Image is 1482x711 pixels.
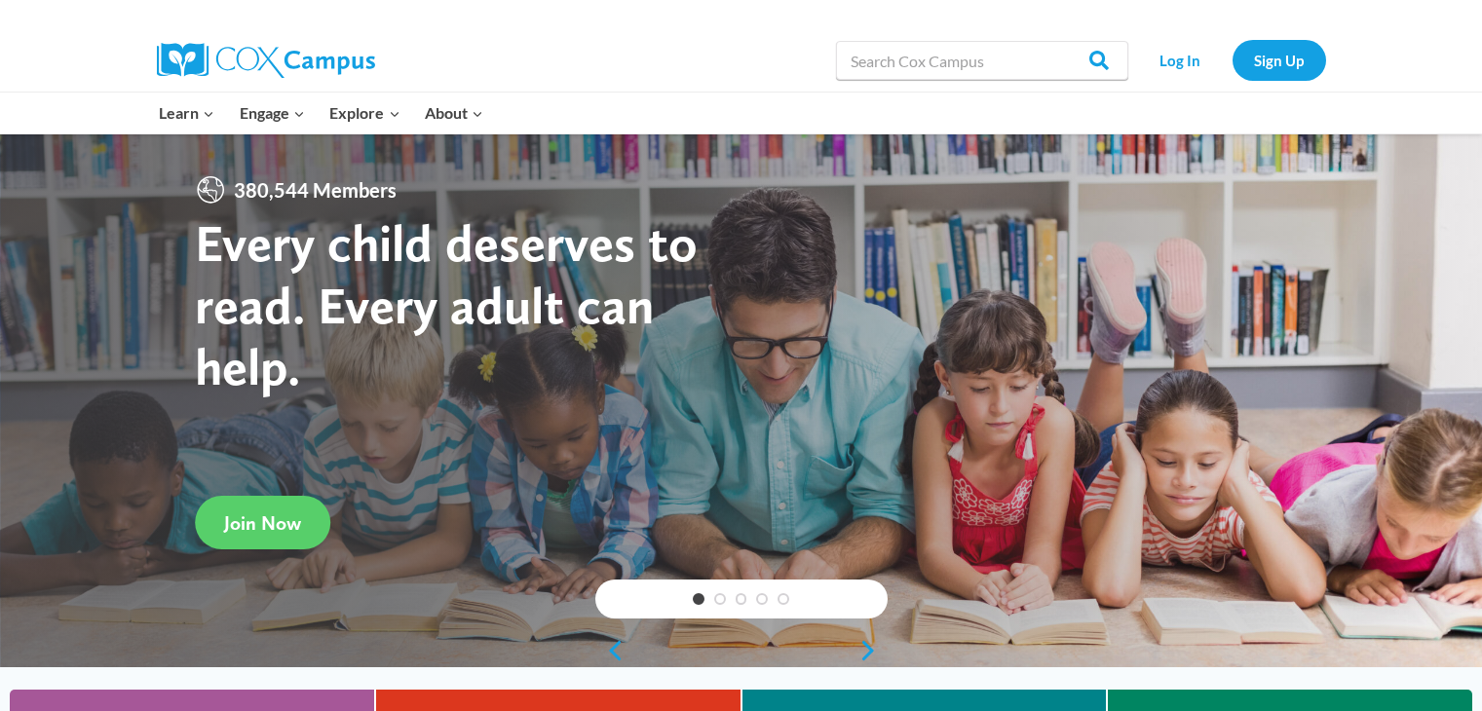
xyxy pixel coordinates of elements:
[147,93,496,133] nav: Primary Navigation
[756,593,768,605] a: 4
[858,639,888,662] a: next
[159,100,214,126] span: Learn
[240,100,305,126] span: Engage
[195,496,330,549] a: Join Now
[1138,40,1326,80] nav: Secondary Navigation
[224,511,301,535] span: Join Now
[1233,40,1326,80] a: Sign Up
[595,639,625,662] a: previous
[736,593,747,605] a: 3
[1138,40,1223,80] a: Log In
[836,41,1128,80] input: Search Cox Campus
[425,100,483,126] span: About
[157,43,375,78] img: Cox Campus
[693,593,704,605] a: 1
[329,100,399,126] span: Explore
[714,593,726,605] a: 2
[595,631,888,670] div: content slider buttons
[195,211,698,397] strong: Every child deserves to read. Every adult can help.
[226,174,404,206] span: 380,544 Members
[778,593,789,605] a: 5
